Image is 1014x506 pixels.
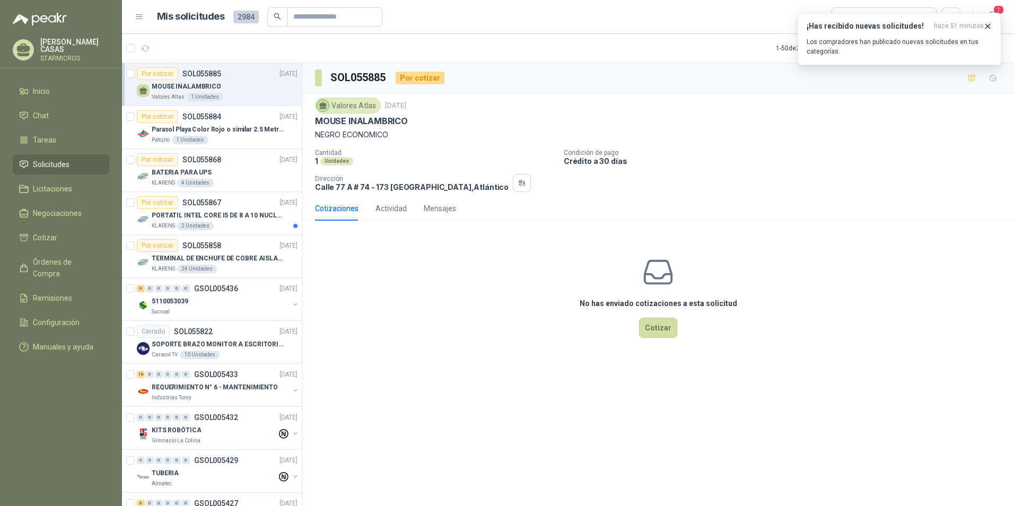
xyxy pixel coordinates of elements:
span: Inicio [33,85,50,97]
h3: ¡Has recibido nuevas solicitudes! [807,22,930,31]
p: KITS ROBÓTICA [152,425,201,435]
div: 0 [155,285,163,292]
p: Almatec [152,479,172,488]
a: Negociaciones [13,203,109,223]
h3: SOL055885 [330,69,387,86]
p: KLARENS [152,222,175,230]
div: 6 [137,285,145,292]
p: SOL055885 [182,70,221,77]
p: [DATE] [279,456,298,466]
p: Condición de pago [564,149,1010,156]
a: Solicitudes [13,154,109,175]
div: Por cotizar [137,239,178,252]
p: BATERIA PARA UPS [152,168,212,178]
span: Negociaciones [33,207,82,219]
img: Company Logo [137,299,150,312]
a: Remisiones [13,288,109,308]
a: Por cotizarSOL055858[DATE] Company LogoTERMINAL DE ENCHUFE DE COBRE AISLADO PARA 12AWGKLARENS24 U... [122,235,302,278]
p: [PERSON_NAME] CASAS [40,38,109,53]
div: Por cotizar [137,196,178,209]
div: 0 [182,457,190,464]
div: 1 - 50 de 2833 [776,40,845,57]
p: 5110053039 [152,296,188,307]
div: 0 [164,457,172,464]
a: 16 0 0 0 0 0 GSOL005433[DATE] Company LogoREQUERIMIENTO N° 6 - MANTENIMIENTOIndustrias Tomy [137,368,300,402]
span: Chat [33,110,49,121]
div: 0 [155,457,163,464]
p: MOUSE INALAMBRICO [315,116,408,127]
p: [DATE] [279,155,298,165]
span: Licitaciones [33,183,72,195]
div: 24 Unidades [177,265,217,273]
a: Chat [13,106,109,126]
img: Logo peakr [13,13,67,25]
div: 0 [155,414,163,421]
div: Actividad [375,203,407,214]
p: SOL055868 [182,156,221,163]
a: Inicio [13,81,109,101]
p: SOL055822 [174,328,213,335]
a: Configuración [13,312,109,333]
p: GSOL005432 [194,414,238,421]
div: 0 [146,457,154,464]
p: GSOL005429 [194,457,238,464]
a: Órdenes de Compra [13,252,109,284]
div: 0 [173,414,181,421]
div: 0 [182,414,190,421]
p: Los compradores han publicado nuevas solicitudes en tus categorías. [807,37,992,56]
div: 0 [173,457,181,464]
img: Company Logo [137,170,150,183]
img: Company Logo [137,127,150,140]
span: Órdenes de Compra [33,256,99,280]
div: Cotizaciones [315,203,359,214]
h1: Mis solicitudes [157,9,225,24]
div: Mensajes [424,203,456,214]
img: Company Logo [137,213,150,226]
p: SOL055858 [182,242,221,249]
span: search [274,13,281,20]
div: 10 Unidades [180,351,220,359]
div: Cerrado [137,325,170,338]
span: 1 [993,5,1004,15]
img: Company Logo [137,256,150,269]
a: Cotizar [13,228,109,248]
p: TUBERIA [152,468,179,478]
p: TERMINAL DE ENCHUFE DE COBRE AISLADO PARA 12AWG [152,254,284,264]
div: 0 [146,414,154,421]
a: Por cotizarSOL055885[DATE] MOUSE INALAMBRICOValores Atlas1 Unidades [122,63,302,106]
a: 0 0 0 0 0 0 GSOL005429[DATE] Company LogoTUBERIAAlmatec [137,454,300,488]
div: 0 [173,371,181,378]
h3: No has enviado cotizaciones a esta solicitud [580,298,737,309]
div: Unidades [320,157,353,165]
p: Cantidad [315,149,555,156]
img: Company Logo [137,385,150,398]
p: [DATE] [279,327,298,337]
a: CerradoSOL055822[DATE] Company LogoSOPORTE BRAZO MONITOR A ESCRITORIO NBF80Caracol TV10 Unidades [122,321,302,364]
div: 1 Unidades [172,136,208,144]
div: Por cotizar [137,67,178,80]
p: SOPORTE BRAZO MONITOR A ESCRITORIO NBF80 [152,339,284,350]
span: Cotizar [33,232,57,243]
span: 2984 [233,11,259,23]
p: [DATE] [279,413,298,423]
div: 0 [164,414,172,421]
p: [DATE] [279,284,298,294]
p: Gimnasio La Colina [152,437,200,445]
div: Valores Atlas [315,98,381,114]
img: Company Logo [137,471,150,484]
p: [DATE] [385,101,406,111]
p: Industrias Tomy [152,394,191,402]
a: Por cotizarSOL055867[DATE] Company LogoPORTATIL INTEL CORE I5 DE 8 A 10 NUCLEOSKLARENS2 Unidades [122,192,302,235]
div: 1 Unidades [187,93,223,101]
a: Por cotizarSOL055868[DATE] Company LogoBATERIA PARA UPSKLARENS4 Unidades [122,149,302,192]
p: KLARENS [152,179,175,187]
a: Por cotizarSOL055884[DATE] Company LogoParasol Playa Color Rojo o similar 2.5 Metros Uv+50Patojit... [122,106,302,149]
div: 0 [182,285,190,292]
div: Todas [838,11,860,23]
p: NEGRO ECONOMICO [315,129,1001,141]
button: Cotizar [639,318,677,338]
span: Configuración [33,317,80,328]
p: [DATE] [279,370,298,380]
p: Calle 77 A # 74 - 173 [GEOGRAPHIC_DATA] , Atlántico [315,182,509,191]
p: GSOL005433 [194,371,238,378]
